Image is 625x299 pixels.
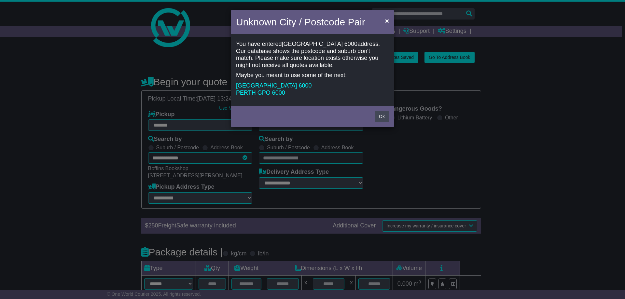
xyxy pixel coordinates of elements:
span: [GEOGRAPHIC_DATA] [236,82,297,89]
span: 6000 [272,89,285,96]
button: Ok [375,111,389,122]
span: 6000 [299,82,312,89]
p: You have entered address. Our database shows the postcode and suburb don't match. Please make sur... [236,41,389,69]
button: Close [382,14,392,27]
span: [GEOGRAPHIC_DATA] [282,41,342,47]
p: Maybe you meant to use some of the next: [236,72,389,79]
h4: Unknown City / Postcode Pair [236,15,365,29]
span: PERTH GPO [236,89,271,96]
a: PERTH GPO 6000 [236,89,285,96]
span: 6000 [344,41,357,47]
span: × [385,17,389,24]
a: [GEOGRAPHIC_DATA] 6000 [236,82,312,89]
